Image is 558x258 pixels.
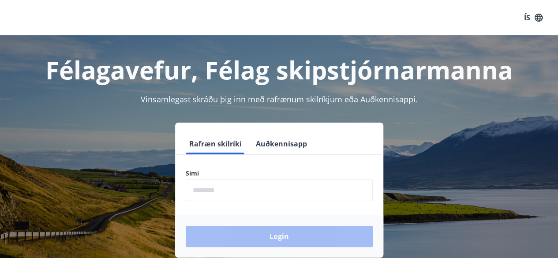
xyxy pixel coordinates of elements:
[252,133,311,154] button: Auðkennisapp
[519,10,547,26] button: ÍS
[186,169,373,178] label: Sími
[186,133,245,154] button: Rafræn skilríki
[11,53,547,86] h1: Félagavefur, Félag skipstjórnarmanna
[141,94,418,105] span: Vinsamlegast skráðu þig inn með rafrænum skilríkjum eða Auðkennisappi.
